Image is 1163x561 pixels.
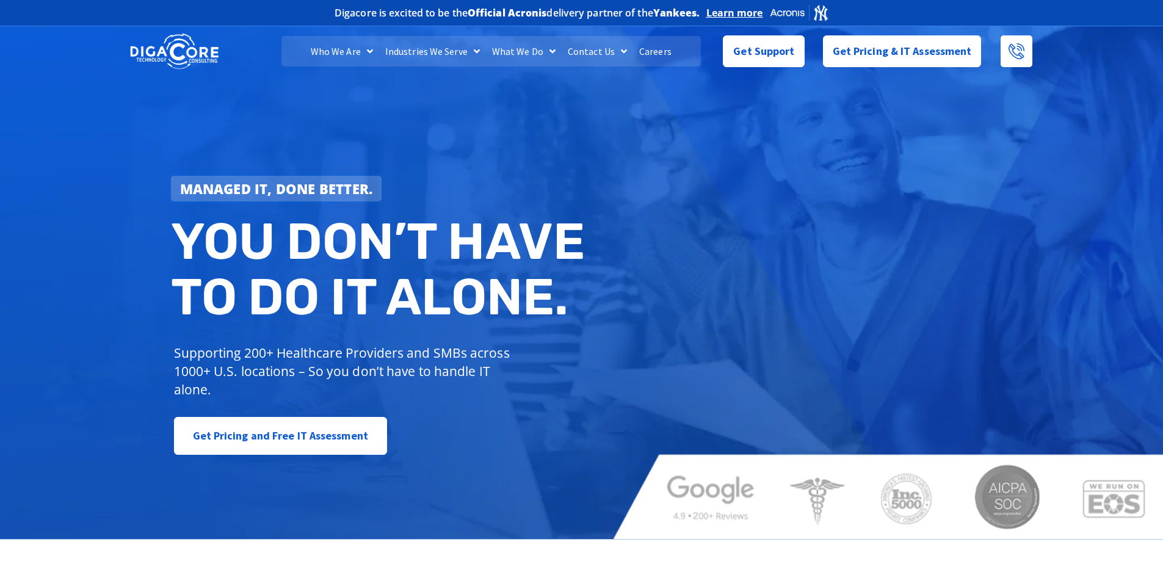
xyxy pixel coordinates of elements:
[171,176,382,201] a: Managed IT, done better.
[171,214,591,325] h2: You don’t have to do IT alone.
[305,36,379,67] a: Who We Are
[769,4,829,21] img: Acronis
[174,344,515,399] p: Supporting 200+ Healthcare Providers and SMBs across 1000+ U.S. locations – So you don’t have to ...
[633,36,678,67] a: Careers
[706,7,763,19] a: Learn more
[486,36,562,67] a: What We Do
[281,36,700,67] nav: Menu
[130,32,219,71] img: DigaCore Technology Consulting
[562,36,633,67] a: Contact Us
[335,8,700,18] h2: Digacore is excited to be the delivery partner of the
[180,179,373,198] strong: Managed IT, done better.
[833,39,972,63] span: Get Pricing & IT Assessment
[174,417,387,455] a: Get Pricing and Free IT Assessment
[468,6,547,20] b: Official Acronis
[723,35,804,67] a: Get Support
[379,36,486,67] a: Industries We Serve
[193,424,368,448] span: Get Pricing and Free IT Assessment
[823,35,982,67] a: Get Pricing & IT Assessment
[653,6,700,20] b: Yankees.
[733,39,794,63] span: Get Support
